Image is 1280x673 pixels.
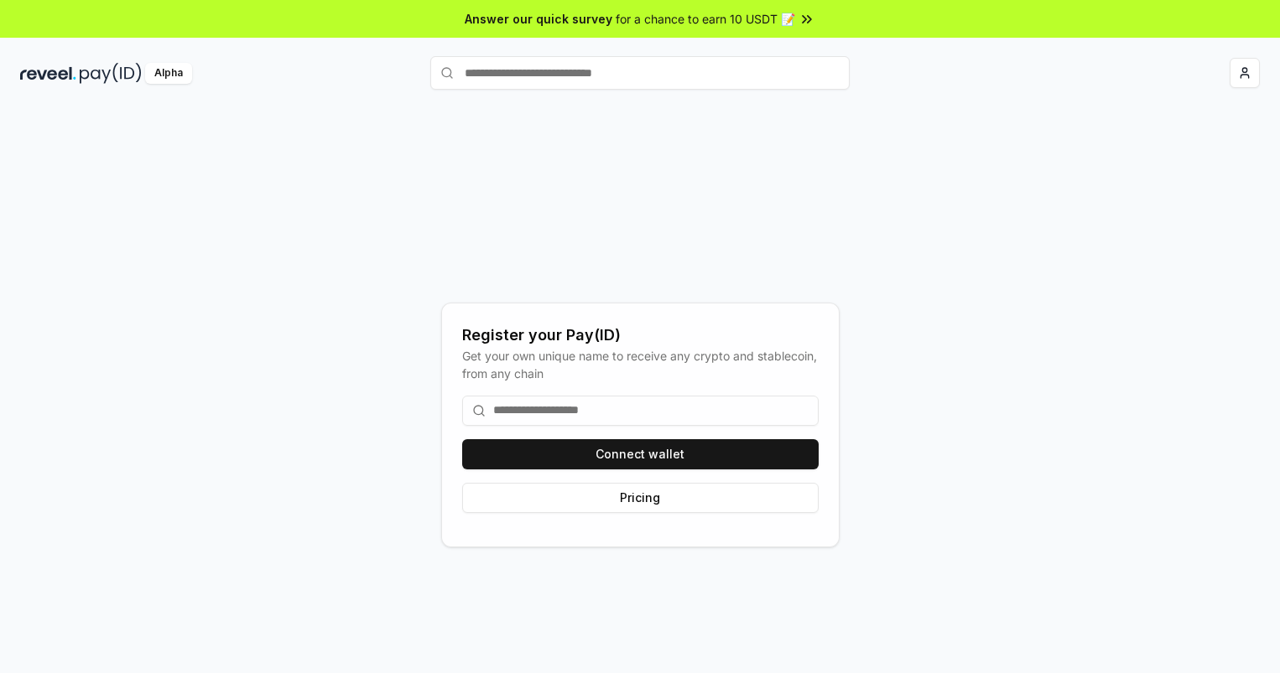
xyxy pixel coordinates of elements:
div: Alpha [145,63,192,84]
button: Pricing [462,483,819,513]
img: reveel_dark [20,63,76,84]
div: Register your Pay(ID) [462,324,819,347]
span: Answer our quick survey [465,10,612,28]
span: for a chance to earn 10 USDT 📝 [616,10,795,28]
img: pay_id [80,63,142,84]
div: Get your own unique name to receive any crypto and stablecoin, from any chain [462,347,819,382]
button: Connect wallet [462,439,819,469]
